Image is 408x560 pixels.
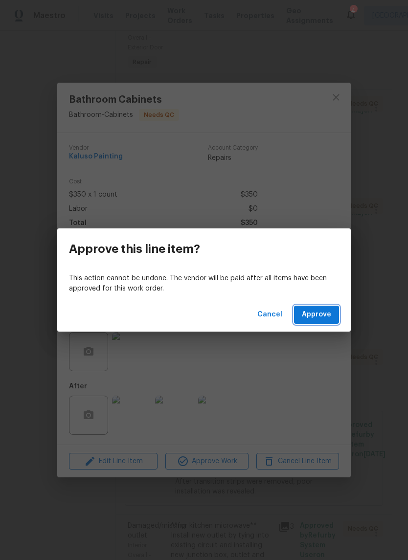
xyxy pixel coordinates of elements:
[302,309,331,321] span: Approve
[294,306,339,324] button: Approve
[253,306,286,324] button: Cancel
[69,242,200,256] h3: Approve this line item?
[257,309,282,321] span: Cancel
[69,273,339,294] p: This action cannot be undone. The vendor will be paid after all items have been approved for this...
